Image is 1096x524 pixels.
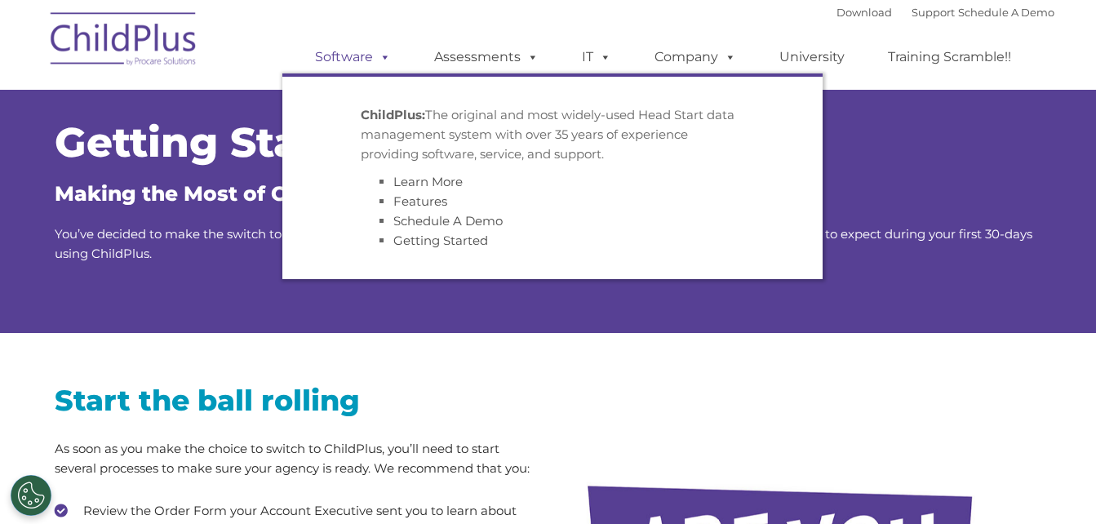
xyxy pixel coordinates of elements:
[836,6,892,19] a: Download
[763,41,861,73] a: University
[55,226,1032,261] span: You’ve decided to make the switch to ChildPlus, but what’s the next step? This guide will provide...
[393,213,503,229] a: Schedule A Demo
[11,475,51,516] button: Cookies Settings
[912,6,955,19] a: Support
[566,41,628,73] a: IT
[393,233,488,248] a: Getting Started
[361,107,425,122] strong: ChildPlus:
[361,105,744,164] p: The original and most widely-used Head Start data management system with over 35 years of experie...
[55,118,389,167] span: Getting Started
[393,174,463,189] a: Learn More
[55,181,373,206] span: Making the Most of ChildPlus
[55,439,536,478] p: As soon as you make the choice to switch to ChildPlus, you’ll need to start several processes to ...
[393,193,447,209] a: Features
[638,41,752,73] a: Company
[872,41,1027,73] a: Training Scramble!!
[42,1,206,82] img: ChildPlus by Procare Solutions
[958,6,1054,19] a: Schedule A Demo
[418,41,555,73] a: Assessments
[55,382,536,419] h2: Start the ball rolling
[299,41,407,73] a: Software
[836,6,1054,19] font: |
